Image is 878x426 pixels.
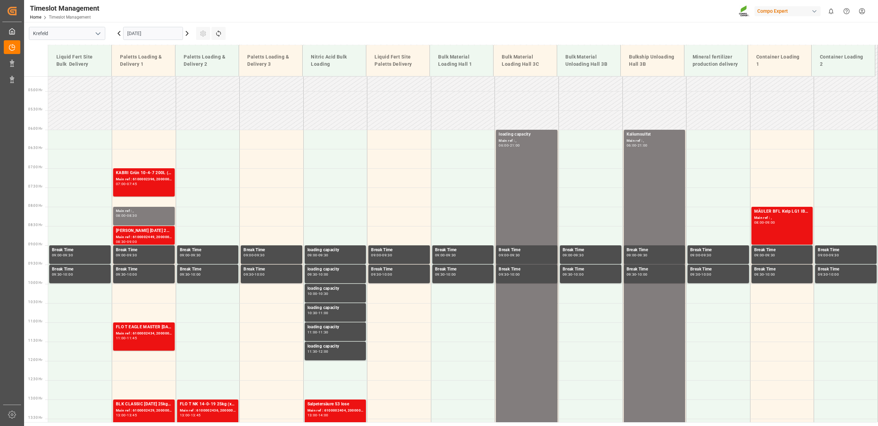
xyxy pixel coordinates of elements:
[127,214,137,217] div: 08:30
[627,247,683,254] div: Break Time
[28,184,42,188] span: 07:30 Hr
[700,273,701,276] div: -
[189,273,191,276] div: -
[636,144,637,147] div: -
[126,182,127,185] div: -
[253,254,254,257] div: -
[254,273,264,276] div: 10:00
[828,254,829,257] div: -
[29,27,105,40] input: Type to search/select
[127,240,137,243] div: 09:00
[765,273,775,276] div: 10:00
[690,51,742,71] div: Mineral fertilizer production delivery
[28,377,42,381] span: 12:30 Hr
[307,285,364,292] div: loading capacity
[127,337,137,340] div: 11:45
[28,416,42,419] span: 13:30 Hr
[62,273,63,276] div: -
[307,247,364,254] div: loading capacity
[28,300,42,304] span: 10:30 Hr
[28,165,42,169] span: 07:00 Hr
[243,273,253,276] div: 09:30
[116,414,126,417] div: 13:00
[372,51,424,71] div: Liquid Fert Site Paletts Delivery
[318,350,328,353] div: 12:00
[510,273,520,276] div: 10:00
[28,319,42,323] span: 11:00 Hr
[690,266,746,273] div: Break Time
[754,215,810,221] div: Main ref : ,
[116,273,126,276] div: 09:30
[126,337,127,340] div: -
[54,51,106,71] div: Liquid Fert Site Bulk Delivery
[499,138,555,144] div: Main ref : ,
[765,254,775,257] div: 09:30
[63,273,73,276] div: 10:00
[510,144,520,147] div: 21:00
[499,273,509,276] div: 09:30
[563,273,573,276] div: 09:30
[823,3,839,19] button: show 0 new notifications
[317,350,318,353] div: -
[636,254,637,257] div: -
[318,331,328,334] div: 11:30
[371,266,427,273] div: Break Time
[499,254,509,257] div: 09:00
[28,242,42,246] span: 09:00 Hr
[180,414,190,417] div: 13:00
[30,3,99,13] div: Timeslot Management
[839,3,854,19] button: Help Center
[116,254,126,257] div: 09:00
[116,208,172,214] div: Main ref : ,
[126,254,127,257] div: -
[317,414,318,417] div: -
[116,324,172,331] div: FLO T EAGLE MASTER [DATE] 25kg(x40) INTNTC PREMIUM [DATE] 25kg (x42) INT
[116,170,172,177] div: KABRI Grün 10-4-7 200L (x4) DE,ENKABRI blau 8-8-6 200L (x4) DE,ENKabri blau 8-8-6 20L (x48) DE,EN...
[318,414,328,417] div: 14:00
[435,266,491,273] div: Break Time
[116,234,172,240] div: Main ref : 6100002449, 2000001287
[499,266,555,273] div: Break Time
[30,15,41,20] a: Home
[435,247,491,254] div: Break Time
[574,254,584,257] div: 09:30
[638,254,648,257] div: 09:30
[754,273,764,276] div: 09:30
[764,273,765,276] div: -
[626,51,679,71] div: Bulkship Unloading Hall 3B
[307,324,364,331] div: loading capacity
[191,414,201,417] div: 13:45
[243,266,300,273] div: Break Time
[818,266,874,273] div: Break Time
[381,273,382,276] div: -
[189,414,191,417] div: -
[690,247,746,254] div: Break Time
[253,273,254,276] div: -
[435,51,488,71] div: Bulk Material Loading Hall 1
[755,4,823,18] button: Compo Expert
[435,273,445,276] div: 09:30
[701,273,711,276] div: 10:00
[446,273,456,276] div: 10:00
[317,331,318,334] div: -
[371,247,427,254] div: Break Time
[499,247,555,254] div: Break Time
[435,254,445,257] div: 09:00
[28,281,42,285] span: 10:00 Hr
[243,254,253,257] div: 09:00
[116,247,172,254] div: Break Time
[754,247,810,254] div: Break Time
[690,254,700,257] div: 09:00
[180,254,190,257] div: 09:00
[127,414,137,417] div: 13:45
[318,273,328,276] div: 10:00
[180,408,236,414] div: Main ref : 6100002436, 2000001994 2000001600
[126,273,127,276] div: -
[627,138,683,144] div: Main ref : ,
[445,254,446,257] div: -
[307,273,317,276] div: 09:30
[28,146,42,150] span: 06:30 Hr
[126,414,127,417] div: -
[371,273,381,276] div: 09:30
[638,144,648,147] div: 21:00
